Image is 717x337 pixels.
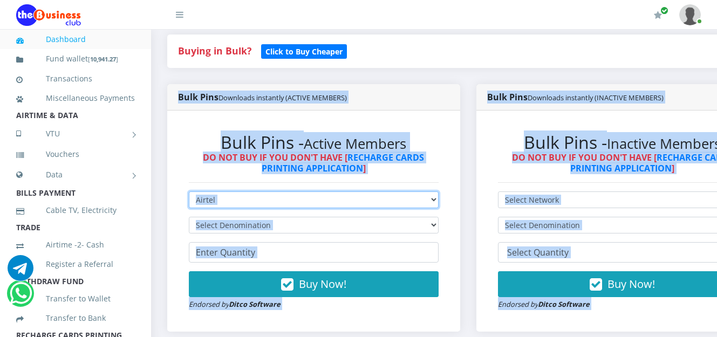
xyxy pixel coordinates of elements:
small: Active Members [304,134,406,153]
b: 10,941.27 [90,55,116,63]
i: Renew/Upgrade Subscription [654,11,662,19]
a: RECHARGE CARDS PRINTING APPLICATION [262,152,425,174]
strong: Ditco Software [229,299,281,309]
strong: Bulk Pins [178,91,347,103]
h2: Bulk Pins - [189,132,439,153]
strong: Ditco Software [538,299,590,309]
small: Endorsed by [498,299,590,309]
img: User [679,4,701,25]
a: Transfer to Wallet [16,286,135,311]
strong: Bulk Pins [487,91,664,103]
a: Data [16,161,135,188]
span: Buy Now! [607,277,655,291]
small: [ ] [88,55,118,63]
a: VTU [16,120,135,147]
a: Chat for support [8,263,33,281]
a: Vouchers [16,142,135,167]
img: Logo [16,4,81,26]
a: Fund wallet[10,941.27] [16,46,135,72]
a: Dashboard [16,27,135,52]
strong: DO NOT BUY IF YOU DON'T HAVE [ ] [203,152,424,174]
a: Miscellaneous Payments [16,86,135,111]
a: Click to Buy Cheaper [261,44,347,57]
span: Renew/Upgrade Subscription [660,6,668,15]
input: Enter Quantity [189,242,439,263]
a: Chat for support [10,288,32,306]
button: Buy Now! [189,271,439,297]
a: Airtime -2- Cash [16,232,135,257]
span: Buy Now! [299,277,346,291]
small: Downloads instantly (ACTIVE MEMBERS) [218,93,347,102]
small: Downloads instantly (INACTIVE MEMBERS) [528,93,664,102]
a: Register a Referral [16,252,135,277]
b: Click to Buy Cheaper [265,46,343,57]
strong: Buying in Bulk? [178,44,251,57]
a: Transactions [16,66,135,91]
small: Endorsed by [189,299,281,309]
a: Transfer to Bank [16,306,135,331]
a: Cable TV, Electricity [16,198,135,223]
